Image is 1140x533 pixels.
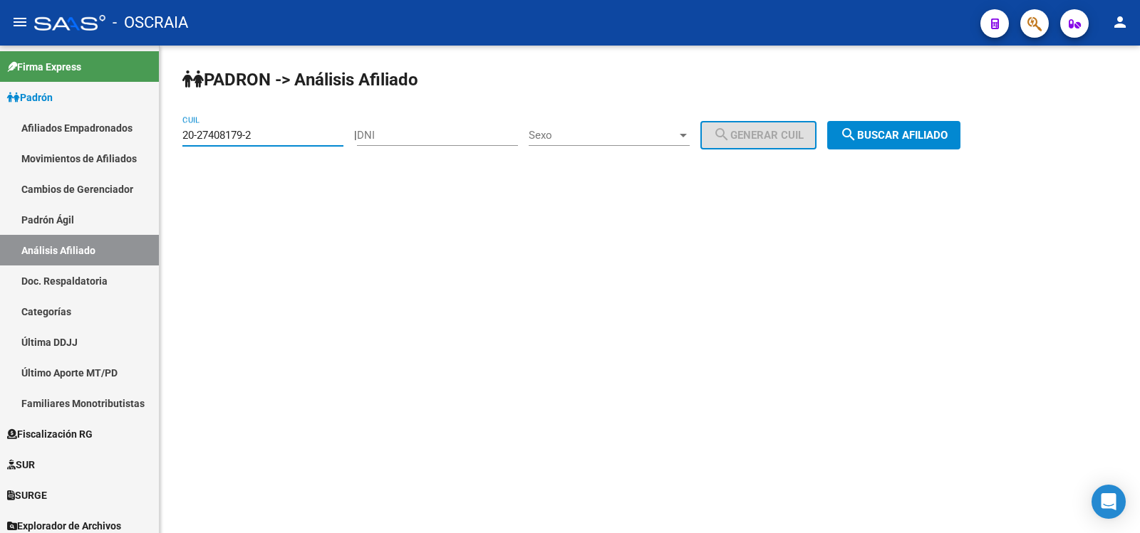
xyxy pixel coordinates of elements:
[840,126,857,143] mat-icon: search
[700,121,817,149] button: Generar CUIL
[7,457,35,473] span: SUR
[713,129,804,142] span: Generar CUIL
[7,59,81,75] span: Firma Express
[713,126,730,143] mat-icon: search
[529,129,677,142] span: Sexo
[113,7,188,38] span: - OSCRAIA
[11,14,28,31] mat-icon: menu
[182,70,418,90] strong: PADRON -> Análisis Afiliado
[827,121,960,149] button: Buscar afiliado
[1092,485,1126,519] div: Open Intercom Messenger
[7,426,93,442] span: Fiscalización RG
[1111,14,1129,31] mat-icon: person
[354,129,827,142] div: |
[7,90,53,105] span: Padrón
[7,487,47,503] span: SURGE
[840,129,948,142] span: Buscar afiliado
